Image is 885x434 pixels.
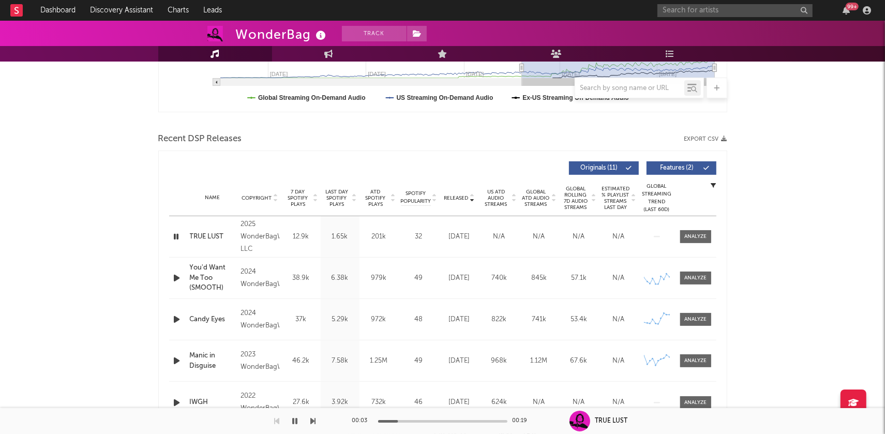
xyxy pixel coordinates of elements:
span: Released [444,195,469,201]
div: 2025 WonderBagWorld LLC [241,218,279,256]
div: 732k [362,397,396,408]
span: US ATD Audio Streams [482,189,511,207]
div: 99 + [846,3,859,10]
div: 49 [401,356,437,366]
div: [DATE] [442,356,477,366]
span: Spotify Popularity [400,190,431,205]
div: N/A [562,397,596,408]
button: Track [342,26,407,41]
div: N/A [562,232,596,242]
div: 38.9k [284,273,318,283]
div: [DATE] [442,232,477,242]
input: Search by song name or URL [575,84,684,93]
button: Originals(11) [569,161,639,175]
div: 12.9k [284,232,318,242]
div: N/A [602,273,636,283]
div: Global Streaming Trend (Last 60D) [641,183,672,214]
span: ATD Spotify Plays [362,189,389,207]
div: 3.92k [323,397,357,408]
span: Features ( 2 ) [653,165,701,171]
a: TRUE LUST [190,232,236,242]
div: 57.1k [562,273,596,283]
div: 972k [362,315,396,325]
div: 48 [401,315,437,325]
span: Estimated % Playlist Streams Last Day [602,186,630,211]
div: 7.58k [323,356,357,366]
div: N/A [482,232,517,242]
div: 624k [482,397,517,408]
span: Copyright [242,195,272,201]
div: 00:03 [352,415,373,427]
div: 46.2k [284,356,318,366]
div: 1.65k [323,232,357,242]
a: IWGH [190,397,236,408]
span: Originals ( 11 ) [576,165,623,171]
div: N/A [522,397,557,408]
div: 2022 WonderBagWorld [241,390,279,415]
button: 99+ [843,6,850,14]
button: Features(2) [647,161,716,175]
div: 1.12M [522,356,557,366]
div: 201k [362,232,396,242]
div: [DATE] [442,397,477,408]
div: 49 [401,273,437,283]
span: Global ATD Audio Streams [522,189,550,207]
span: Global Rolling 7D Audio Streams [562,186,590,211]
a: Candy Eyes [190,315,236,325]
div: 32 [401,232,437,242]
div: 67.6k [562,356,596,366]
div: 979k [362,273,396,283]
div: 740k [482,273,517,283]
div: 46 [401,397,437,408]
div: 845k [522,273,557,283]
div: 5.29k [323,315,357,325]
div: 822k [482,315,517,325]
div: N/A [602,232,636,242]
a: You'd Want Me Too (SMOOTH) [190,263,236,293]
div: 968k [482,356,517,366]
span: Last Day Spotify Plays [323,189,351,207]
div: N/A [602,356,636,366]
div: N/A [522,232,557,242]
button: Export CSV [684,136,727,142]
div: 6.38k [323,273,357,283]
input: Search for artists [657,4,813,17]
div: Name [190,194,236,202]
span: 7 Day Spotify Plays [284,189,312,207]
div: 741k [522,315,557,325]
div: 53.4k [562,315,596,325]
div: [DATE] [442,315,477,325]
div: 2024 WonderBagWorld [241,307,279,332]
div: [DATE] [442,273,477,283]
div: TRUE LUST [595,416,628,426]
div: 2023 WonderBagWorld [241,349,279,373]
div: 1.25M [362,356,396,366]
div: 2024 WonderBagWorld [241,266,279,291]
span: Recent DSP Releases [158,133,242,145]
a: Manic in Disguise [190,351,236,371]
div: N/A [602,397,636,408]
div: 37k [284,315,318,325]
div: N/A [602,315,636,325]
div: 00:19 [513,415,533,427]
div: 27.6k [284,397,318,408]
div: WonderBag [236,26,329,43]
